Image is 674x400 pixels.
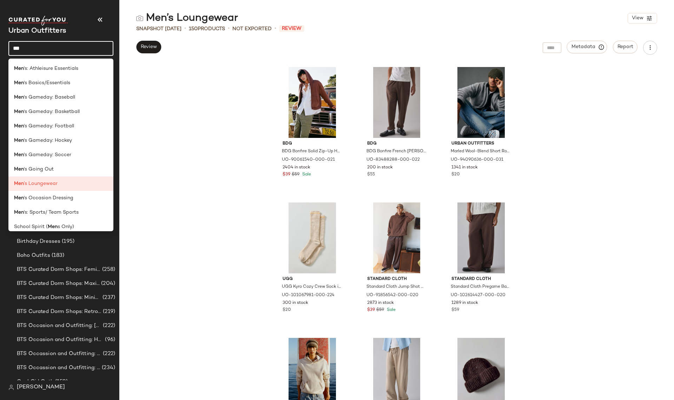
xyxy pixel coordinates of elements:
[14,180,24,187] b: Men
[451,284,510,290] span: Standard Cloth Pregame Baggy Sweatpant in Brown, Men's at Urban Outfitters
[17,294,101,302] span: BTS Curated Dorm Shops: Minimalist
[54,378,68,386] span: (159)
[24,194,73,202] span: 's Occasion Dressing
[282,292,335,299] span: UO-101067981-000-224
[362,202,432,273] img: 91856542_020_b
[17,350,101,358] span: BTS Occassion and Outfitting: Campus Lounge
[140,44,157,50] span: Review
[24,151,71,159] span: 's Gameday: Soccer
[14,166,24,173] b: Men
[283,165,310,171] span: 2404 in stock
[8,27,66,35] span: Current Company Name
[567,41,607,53] button: Metadata
[632,15,643,21] span: View
[136,15,143,22] img: svg%3e
[451,276,511,282] span: Standard Cloth
[292,172,299,178] span: $59
[232,25,272,33] span: Not Exported
[446,202,516,273] img: 102614427_020_b
[14,151,24,159] b: Men
[14,137,24,144] b: Men
[277,202,348,273] img: 101067981_224_b
[101,308,115,316] span: (219)
[17,336,104,344] span: BTS Occasion and Outfitting: Homecoming Dresses
[50,252,65,260] span: (183)
[101,322,115,330] span: (222)
[101,294,115,302] span: (237)
[283,300,308,306] span: 300 in stock
[628,13,657,24] button: View
[228,25,230,33] span: •
[189,26,198,32] span: 150
[367,276,427,282] span: Standard Cloth
[100,364,115,372] span: (234)
[17,364,100,372] span: BTS Occassion and Outfitting: First Day Fits
[14,223,48,231] span: School Spirit (
[24,79,70,87] span: 's Basics/Essentials
[301,172,311,177] span: Sale
[14,209,24,216] b: Men
[60,238,74,246] span: (195)
[17,280,100,288] span: BTS Curated Dorm Shops: Maximalist
[282,157,335,163] span: UO-90061540-000-021
[366,148,426,155] span: BDG Bonfire French [PERSON_NAME] Sweatpant in Light Brown at Urban Outfitters
[451,172,460,178] span: $20
[362,67,432,138] img: 83488288_022_b
[104,336,115,344] span: (96)
[14,94,24,101] b: Men
[17,308,101,316] span: BTS Curated Dorm Shops: Retro+ Boho
[366,157,420,163] span: UO-83488288-000-022
[17,378,54,386] span: Cool Girl Goth
[136,25,181,33] span: Snapshot [DATE]
[17,238,60,246] span: Birthday Dresses
[136,41,161,53] button: Review
[24,180,58,187] span: ’s Loungewear
[451,141,511,147] span: Urban Outfitters
[17,266,101,274] span: BTS Curated Dorm Shops: Feminine
[136,11,238,25] div: Men’s Loungewear
[282,284,341,290] span: UGG Kyro Cozy Crew Sock in Marled Mustard Seed, Men's at Urban Outfitters
[24,166,54,173] span: 's Going Out
[24,122,74,130] span: 's Gameday: Football
[184,25,186,33] span: •
[376,307,384,313] span: $59
[100,280,115,288] span: (204)
[189,25,225,33] div: Products
[275,25,276,33] span: •
[24,108,80,115] span: 's Gameday: Basketball
[8,385,14,390] img: svg%3e
[277,67,348,138] img: 90061540_021_b
[451,157,503,163] span: UO-94090636-000-031
[24,65,78,72] span: 's: Athleisure Essentials
[24,94,75,101] span: 's Gameday: Baseball
[24,209,79,216] span: 's: Sports/ Team Sports
[451,292,505,299] span: UO-102614427-000-020
[385,308,396,312] span: Sale
[617,44,633,50] span: Report
[17,383,65,392] span: [PERSON_NAME]
[367,300,394,306] span: 2873 in stock
[367,172,375,178] span: $55
[283,172,290,178] span: $39
[48,223,58,231] b: Men
[451,165,478,171] span: 1341 in stock
[367,141,427,147] span: BDG
[366,292,418,299] span: UO-91856542-000-020
[283,141,342,147] span: BDG
[451,300,478,306] span: 1289 in stock
[446,67,516,138] img: 94090636_031_b
[14,79,24,87] b: Men
[101,266,115,274] span: (258)
[14,65,24,72] b: Men
[58,223,74,231] span: s Only)
[8,16,68,26] img: cfy_white_logo.C9jOOHJF.svg
[17,322,101,330] span: BTS Occasion and Outfitting: [PERSON_NAME] to Party
[17,252,50,260] span: Boho Outfits
[14,108,24,115] b: Men
[14,194,24,202] b: Men
[367,165,393,171] span: 200 in stock
[571,44,603,50] span: Metadata
[279,25,304,32] span: Review
[366,284,426,290] span: Standard Cloth Jump Shot Hoodie Sweatshirt in Brown at Urban Outfitters
[282,148,341,155] span: BDG Bonfire Solid Zip-Up Hoodie Sweatshirt in Chocolate at Urban Outfitters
